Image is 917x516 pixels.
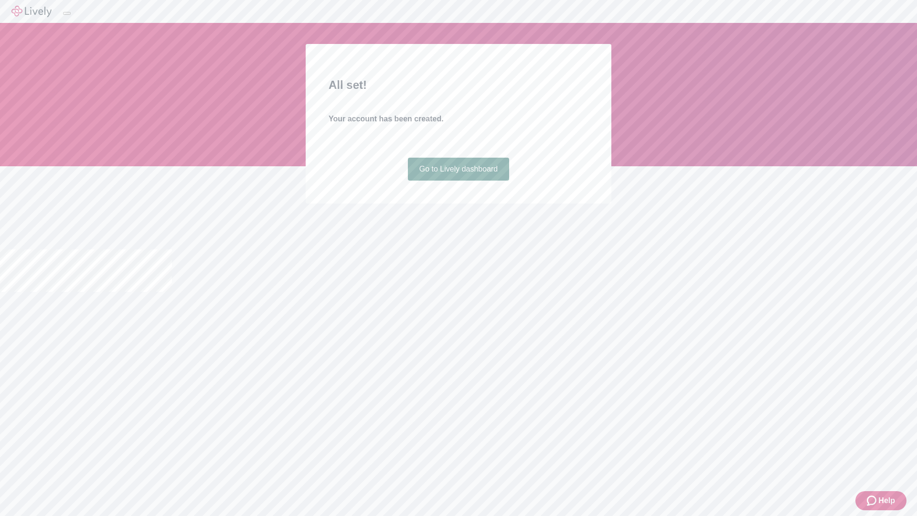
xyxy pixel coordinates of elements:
[63,12,71,15] button: Log out
[855,491,906,510] button: Zendesk support iconHelp
[329,76,588,94] h2: All set!
[408,158,510,181] a: Go to Lively dashboard
[329,113,588,125] h4: Your account has been created.
[11,6,52,17] img: Lively
[878,495,895,506] span: Help
[867,495,878,506] svg: Zendesk support icon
